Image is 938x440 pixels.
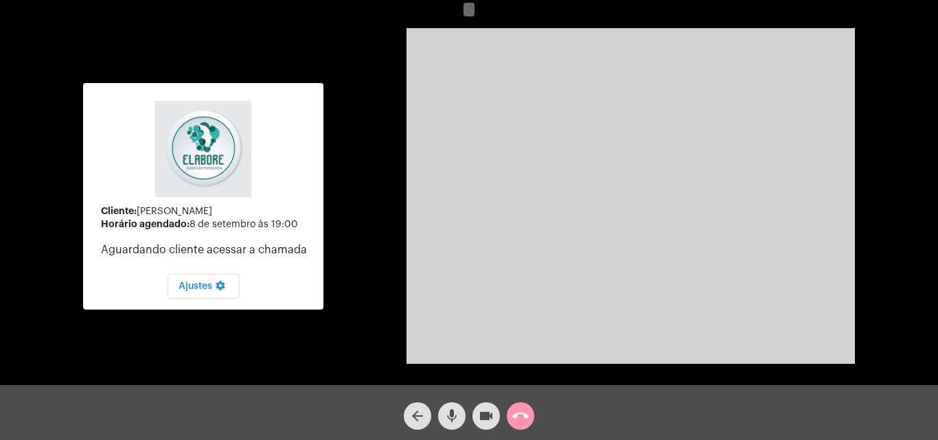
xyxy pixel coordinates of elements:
span: Ajustes [179,281,229,291]
div: [PERSON_NAME] [101,206,312,217]
mat-icon: videocam [478,408,494,424]
mat-icon: mic [444,408,460,424]
button: Ajustes [168,274,240,299]
strong: Horário agendado: [101,219,190,229]
mat-icon: arrow_back [409,408,426,424]
mat-icon: call_end [512,408,529,424]
mat-icon: settings [212,280,229,297]
p: Aguardando cliente acessar a chamada [101,244,312,256]
div: 8 de setembro às 19:00 [101,219,312,230]
img: 4c6856f8-84c7-1050-da6c-cc5081a5dbaf.jpg [155,101,251,197]
strong: Cliente: [101,206,137,216]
